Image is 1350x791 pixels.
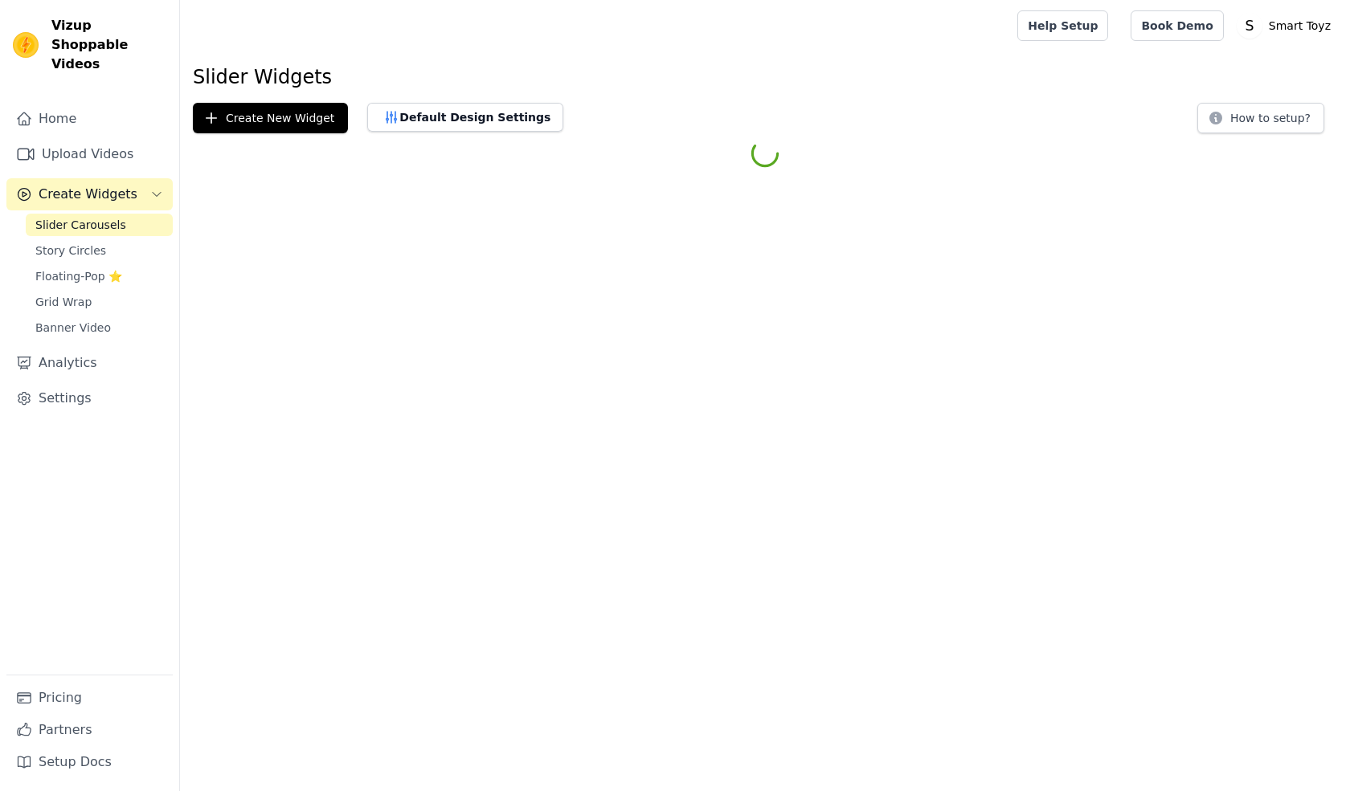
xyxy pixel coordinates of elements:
a: Settings [6,382,173,414]
a: Help Setup [1017,10,1108,41]
a: Floating-Pop ⭐ [26,265,173,287]
img: Vizup [13,32,39,58]
button: Create New Widget [193,103,348,133]
button: Create Widgets [6,178,173,210]
button: How to setup? [1197,103,1324,133]
a: Story Circles [26,239,173,262]
span: Slider Carousels [35,217,126,233]
p: Smart Toyz [1262,11,1337,40]
span: Floating-Pop ⭐ [35,268,122,284]
a: Slider Carousels [26,214,173,236]
h1: Slider Widgets [193,64,1337,90]
text: S [1245,18,1254,34]
a: Home [6,103,173,135]
a: Pricing [6,682,173,714]
button: Default Design Settings [367,103,563,132]
a: Upload Videos [6,138,173,170]
a: Banner Video [26,316,173,339]
span: Grid Wrap [35,294,92,310]
a: Grid Wrap [26,291,173,313]
button: S Smart Toyz [1237,11,1337,40]
a: Setup Docs [6,746,173,778]
a: Partners [6,714,173,746]
span: Story Circles [35,243,106,259]
a: Analytics [6,347,173,379]
a: Book Demo [1131,10,1223,41]
span: Vizup Shoppable Videos [51,16,166,74]
span: Create Widgets [39,185,137,204]
span: Banner Video [35,320,111,336]
a: How to setup? [1197,114,1324,129]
